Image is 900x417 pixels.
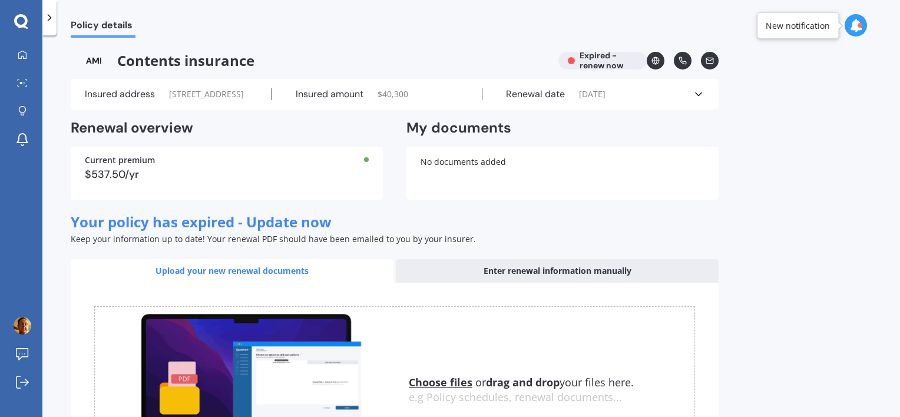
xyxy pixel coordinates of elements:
span: [STREET_ADDRESS] [169,88,244,100]
label: Insured address [85,88,155,100]
div: No documents added [406,147,719,200]
div: e.g Policy schedules, renewal documents... [409,391,694,404]
h2: My documents [406,119,511,137]
label: Insured amount [296,88,363,100]
label: Renewal date [506,88,565,100]
span: $ 40,300 [378,88,408,100]
span: Contents insurance [71,52,549,69]
div: Enter renewal information manually [396,259,719,283]
img: ACg8ocILnOGApup-3IfVyVgNWt1TQzUtCdFfenkuKEwGYLrDQjWiJ3Qe=s96-c [14,317,31,335]
span: or your files here. [409,375,634,389]
img: AMI-text-1.webp [71,52,117,69]
div: Upload your new renewal documents [71,259,393,283]
b: drag and drop [486,375,560,389]
span: Keep your information up to date! Your renewal PDF should have been emailed to you by your insurer. [71,233,476,244]
span: Policy details [71,19,135,35]
u: Choose files [409,375,472,389]
h2: Renewal overview [71,119,383,137]
span: [DATE] [579,88,605,100]
span: Your policy has expired - Update now [71,212,332,231]
div: $537.50/yr [85,169,369,180]
div: New notification [766,19,830,31]
div: Current premium [85,156,369,164]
